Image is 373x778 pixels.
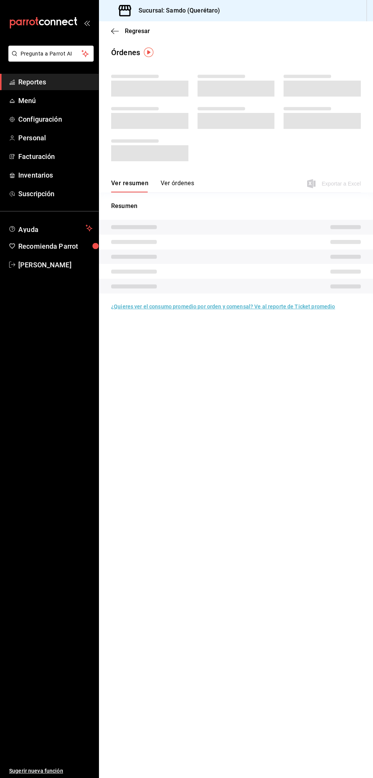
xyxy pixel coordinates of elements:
[18,170,92,180] span: Inventarios
[125,27,150,35] span: Regresar
[18,133,92,143] span: Personal
[84,20,90,26] button: open_drawer_menu
[8,46,94,62] button: Pregunta a Parrot AI
[18,95,92,106] span: Menú
[5,55,94,63] a: Pregunta a Parrot AI
[18,241,92,251] span: Recomienda Parrot
[9,767,92,775] span: Sugerir nueva función
[111,47,140,58] div: Órdenes
[18,189,92,199] span: Suscripción
[21,50,82,58] span: Pregunta a Parrot AI
[18,260,92,270] span: [PERSON_NAME]
[111,303,335,310] a: ¿Quieres ver el consumo promedio por orden y comensal? Ve al reporte de Ticket promedio
[132,6,220,15] h3: Sucursal: Samdo (Querétaro)
[144,48,153,57] img: Tooltip marker
[18,114,92,124] span: Configuración
[161,179,194,192] button: Ver órdenes
[18,224,83,233] span: Ayuda
[18,77,92,87] span: Reportes
[18,151,92,162] span: Facturación
[111,179,194,192] div: navigation tabs
[111,179,148,192] button: Ver resumen
[111,27,150,35] button: Regresar
[111,202,361,211] p: Resumen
